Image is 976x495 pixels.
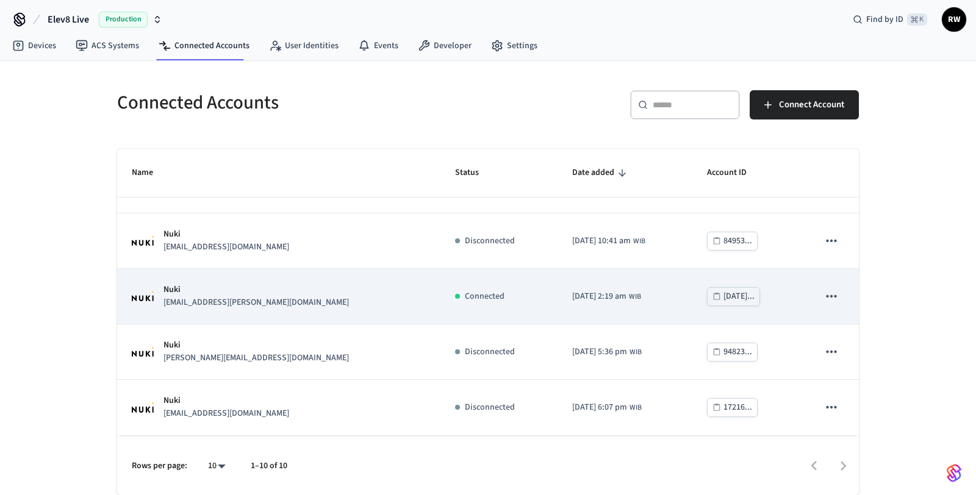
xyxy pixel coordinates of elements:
[202,457,231,475] div: 10
[633,236,645,247] span: WIB
[163,228,289,241] p: Nuki
[907,13,927,26] span: ⌘ K
[630,402,642,413] span: WIB
[572,401,642,414] div: Asia/Jakarta
[132,402,154,412] img: Nuki Logo, Square
[942,7,966,32] button: RW
[132,291,154,301] img: Nuki Logo, Square
[481,35,547,57] a: Settings
[947,463,961,483] img: SeamLogoGradient.69752ec5.svg
[707,343,758,361] button: 94823...
[629,291,641,302] span: WIB
[843,9,937,30] div: Find by ID⌘ K
[251,460,287,472] p: 1–10 of 10
[707,287,760,306] button: [DATE]...
[572,290,641,303] div: Asia/Jakarta
[707,398,758,417] button: 17216...
[779,97,844,113] span: Connect Account
[465,346,515,358] p: Disconnected
[630,347,642,358] span: WIB
[163,352,349,365] p: [PERSON_NAME][EMAIL_ADDRESS][DOMAIN_NAME]
[99,12,148,27] span: Production
[132,236,154,246] img: Nuki Logo, Square
[2,35,66,57] a: Devices
[163,339,349,352] p: Nuki
[163,407,289,420] p: [EMAIL_ADDRESS][DOMAIN_NAME]
[572,235,631,247] span: [DATE] 10:41 am
[750,90,859,119] button: Connect Account
[465,235,515,247] p: Disconnected
[723,233,752,249] div: 84953...
[572,346,627,358] span: [DATE] 5:36 pm
[465,290,504,303] p: Connected
[707,163,762,182] span: Account ID
[866,13,903,26] span: Find by ID
[572,235,645,247] div: Asia/Jakarta
[163,283,349,296] p: Nuki
[455,163,495,182] span: Status
[572,163,630,182] span: Date added
[572,401,627,414] span: [DATE] 6:07 pm
[163,394,289,407] p: Nuki
[48,12,89,27] span: Elev8 Live
[572,290,626,303] span: [DATE] 2:19 am
[723,400,752,415] div: 17216...
[117,90,481,115] h5: Connected Accounts
[66,35,149,57] a: ACS Systems
[723,344,752,360] div: 94823...
[259,35,348,57] a: User Identities
[723,289,755,304] div: [DATE]...
[149,35,259,57] a: Connected Accounts
[707,232,758,251] button: 84953...
[163,296,349,309] p: [EMAIL_ADDRESS][PERSON_NAME][DOMAIN_NAME]
[132,460,187,472] p: Rows per page:
[132,347,154,357] img: Nuki Logo, Square
[465,401,515,414] p: Disconnected
[408,35,481,57] a: Developer
[163,241,289,254] p: [EMAIL_ADDRESS][DOMAIN_NAME]
[943,9,965,30] span: RW
[348,35,408,57] a: Events
[132,163,169,182] span: Name
[572,346,642,358] div: Asia/Jakarta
